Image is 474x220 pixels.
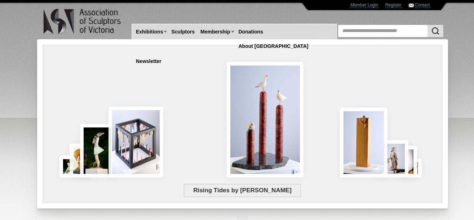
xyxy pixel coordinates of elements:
[431,27,440,35] img: Search
[385,3,402,8] a: Register
[409,4,414,7] img: Contact ASV
[227,62,304,178] img: Rising Tides
[168,25,198,39] a: Sculptors
[340,108,387,178] img: Little Frog. Big Climb
[198,25,233,39] a: Membership
[350,3,378,8] a: Member Login
[108,107,163,178] img: Misaligned
[377,140,408,178] img: Let There Be Light
[415,3,430,8] a: Contact
[133,55,164,68] a: Newsletter
[236,25,266,39] a: Donations
[133,25,166,39] a: Exhibitions
[43,7,122,36] img: logo.png
[184,184,301,197] span: Rising Tides by [PERSON_NAME]
[236,40,311,53] a: About [GEOGRAPHIC_DATA]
